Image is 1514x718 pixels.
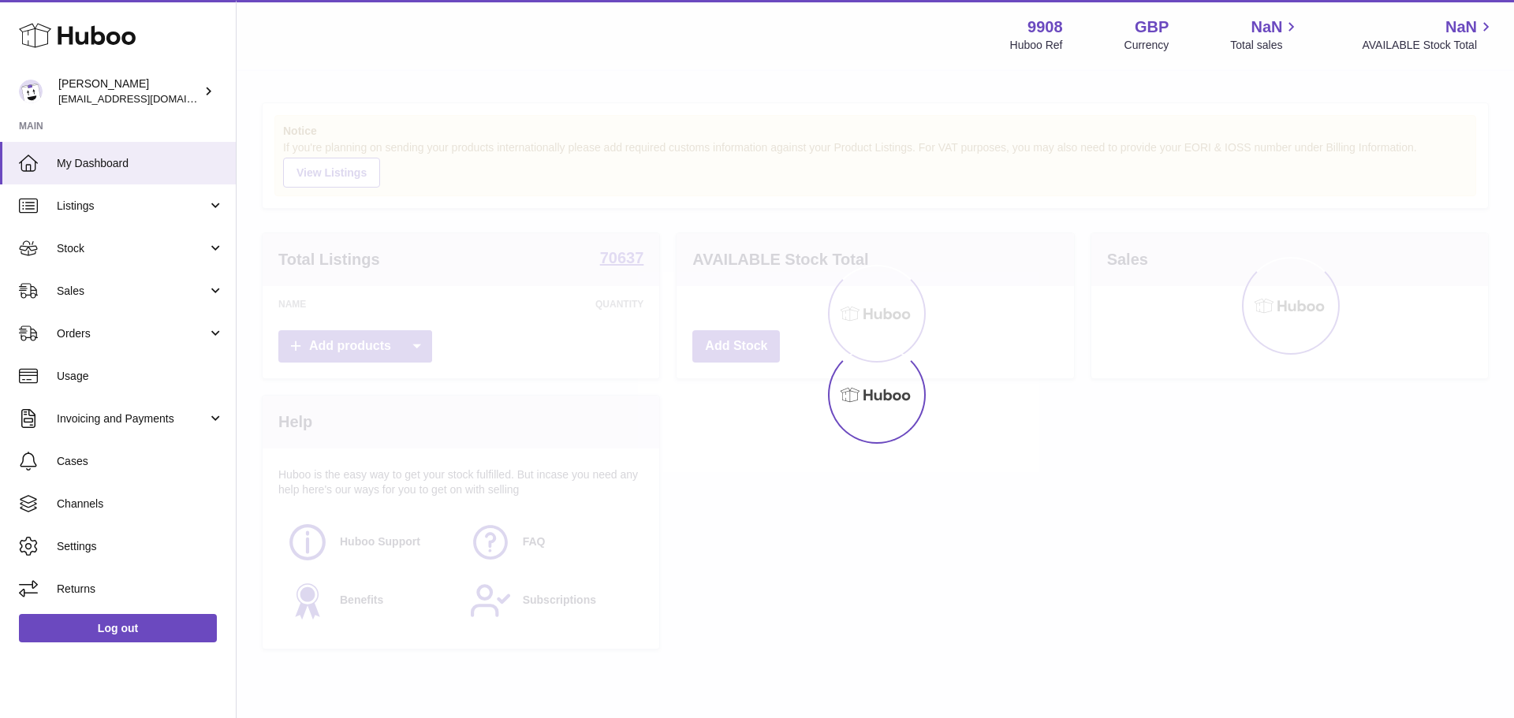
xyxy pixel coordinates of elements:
span: Stock [57,241,207,256]
div: [PERSON_NAME] [58,76,200,106]
span: Usage [57,369,224,384]
span: Orders [57,326,207,341]
strong: GBP [1135,17,1169,38]
span: Returns [57,582,224,597]
img: internalAdmin-9908@internal.huboo.com [19,80,43,103]
a: NaN Total sales [1230,17,1300,53]
span: [EMAIL_ADDRESS][DOMAIN_NAME] [58,92,232,105]
strong: 9908 [1027,17,1063,38]
span: NaN [1445,17,1477,38]
span: Sales [57,284,207,299]
span: Channels [57,497,224,512]
span: NaN [1251,17,1282,38]
span: Cases [57,454,224,469]
a: NaN AVAILABLE Stock Total [1362,17,1495,53]
div: Currency [1124,38,1169,53]
span: My Dashboard [57,156,224,171]
span: Total sales [1230,38,1300,53]
span: Invoicing and Payments [57,411,207,426]
a: Log out [19,614,217,642]
span: AVAILABLE Stock Total [1362,38,1495,53]
span: Settings [57,539,224,554]
div: Huboo Ref [1010,38,1063,53]
span: Listings [57,199,207,214]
